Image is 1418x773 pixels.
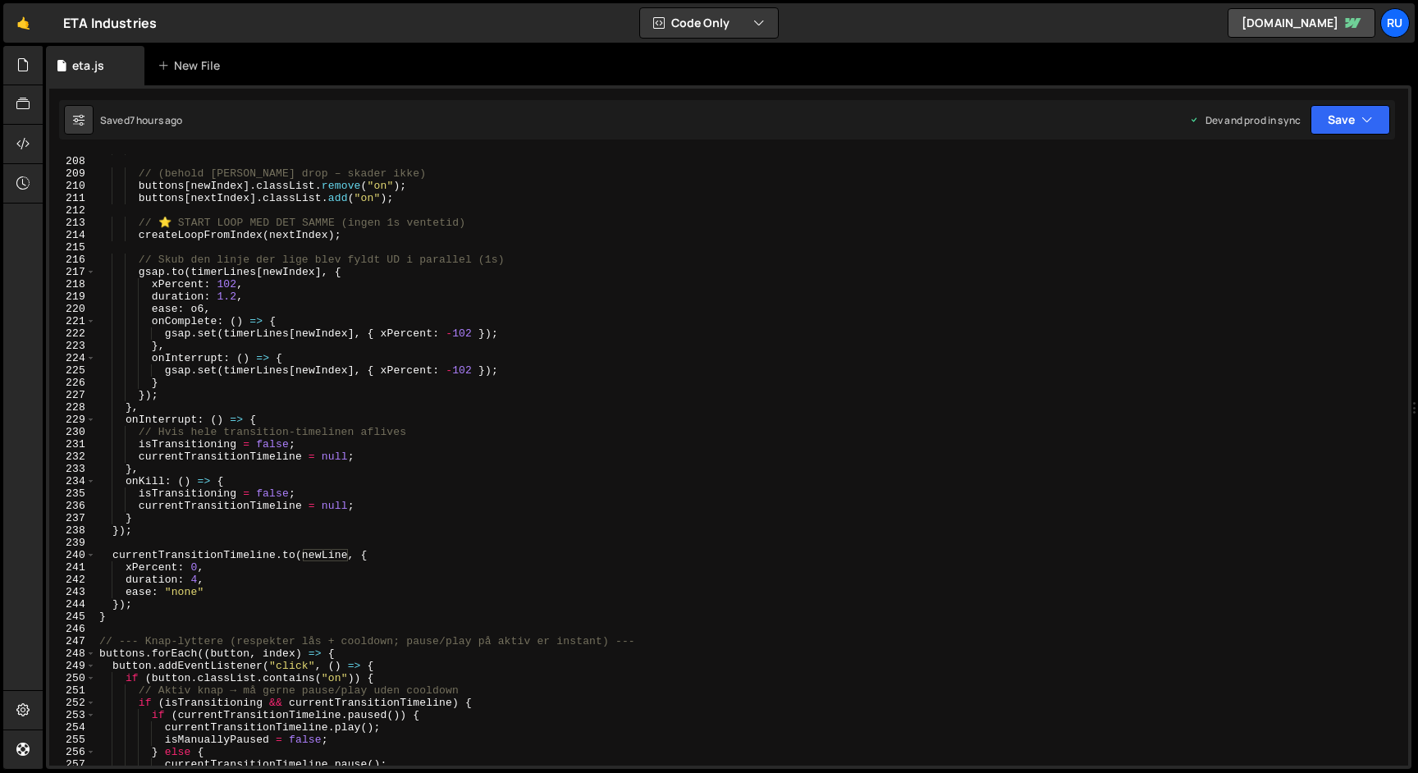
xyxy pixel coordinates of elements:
div: ETA Industries [63,13,157,33]
div: 254 [49,721,96,734]
div: 246 [49,623,96,635]
div: 230 [49,426,96,438]
div: 239 [49,537,96,549]
div: 7 hours ago [130,113,183,127]
div: 247 [49,635,96,647]
a: 🤙 [3,3,43,43]
div: 227 [49,389,96,401]
button: Code Only [640,8,778,38]
div: 237 [49,512,96,524]
div: eta.js [72,57,104,74]
div: 251 [49,684,96,697]
div: 217 [49,266,96,278]
div: 233 [49,463,96,475]
div: 211 [49,192,96,204]
div: 214 [49,229,96,241]
div: 226 [49,377,96,389]
div: 253 [49,709,96,721]
div: 240 [49,549,96,561]
div: 210 [49,180,96,192]
div: 242 [49,574,96,586]
div: 228 [49,401,96,414]
div: 216 [49,254,96,266]
div: 213 [49,217,96,229]
button: Save [1311,105,1390,135]
div: 235 [49,487,96,500]
div: 244 [49,598,96,611]
a: [DOMAIN_NAME] [1228,8,1375,38]
div: 256 [49,746,96,758]
div: 221 [49,315,96,327]
div: 232 [49,451,96,463]
div: 243 [49,586,96,598]
div: Dev and prod in sync [1189,113,1301,127]
div: 208 [49,155,96,167]
div: 222 [49,327,96,340]
div: 234 [49,475,96,487]
div: 249 [49,660,96,672]
div: 248 [49,647,96,660]
div: New File [158,57,226,74]
div: 257 [49,758,96,771]
div: 238 [49,524,96,537]
div: 229 [49,414,96,426]
div: 225 [49,364,96,377]
div: 212 [49,204,96,217]
div: 223 [49,340,96,352]
div: 219 [49,290,96,303]
div: 236 [49,500,96,512]
div: 224 [49,352,96,364]
div: 220 [49,303,96,315]
div: 241 [49,561,96,574]
div: 245 [49,611,96,623]
div: 209 [49,167,96,180]
div: 250 [49,672,96,684]
div: 231 [49,438,96,451]
div: 215 [49,241,96,254]
div: Saved [100,113,183,127]
div: 218 [49,278,96,290]
div: 252 [49,697,96,709]
div: 255 [49,734,96,746]
a: Ru [1380,8,1410,38]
